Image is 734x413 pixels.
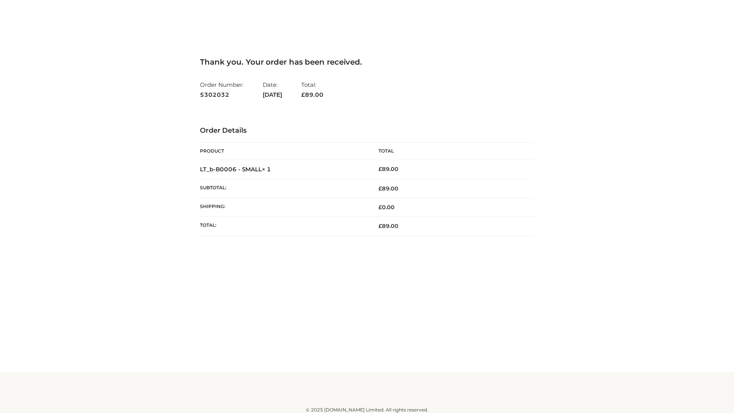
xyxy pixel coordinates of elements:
[378,166,398,172] bdi: 89.00
[200,198,367,217] th: Shipping:
[301,91,323,98] span: 89.00
[200,143,367,160] th: Product
[378,223,382,229] span: £
[200,57,534,67] h3: Thank you. Your order has been received.
[378,185,382,192] span: £
[378,204,395,211] bdi: 0.00
[378,166,382,172] span: £
[200,166,271,173] strong: LT_b-B0006 - SMALL
[378,223,398,229] span: 89.00
[263,90,282,100] strong: [DATE]
[200,78,244,101] li: Order Number:
[200,217,367,236] th: Total:
[200,127,534,135] h3: Order Details
[367,143,534,160] th: Total
[263,78,282,101] li: Date:
[200,90,244,100] strong: 5302032
[378,204,382,211] span: £
[301,78,323,101] li: Total:
[301,91,305,98] span: £
[378,185,398,192] span: 89.00
[200,179,367,198] th: Subtotal:
[262,166,271,173] strong: × 1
